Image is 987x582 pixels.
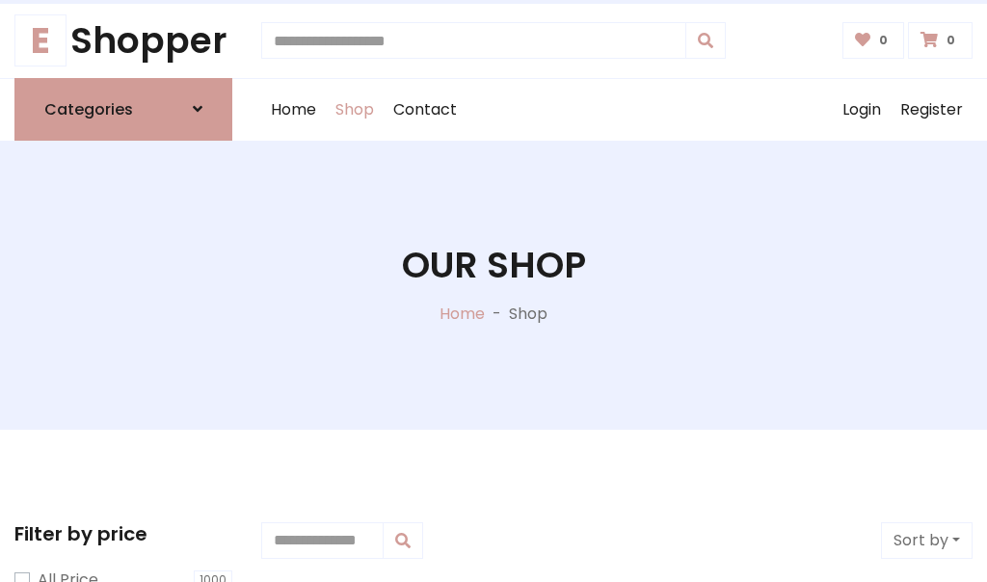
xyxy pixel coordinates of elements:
button: Sort by [881,522,973,559]
h1: Shopper [14,19,232,63]
a: Register [891,79,973,141]
a: Categories [14,78,232,141]
a: Shop [326,79,384,141]
p: - [485,303,509,326]
a: Home [440,303,485,325]
span: 0 [874,32,893,49]
a: 0 [908,22,973,59]
a: EShopper [14,19,232,63]
a: Home [261,79,326,141]
a: Contact [384,79,467,141]
p: Shop [509,303,547,326]
h6: Categories [44,100,133,119]
h1: Our Shop [402,244,586,287]
span: 0 [942,32,960,49]
a: Login [833,79,891,141]
span: E [14,14,67,66]
h5: Filter by price [14,522,232,545]
a: 0 [842,22,905,59]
